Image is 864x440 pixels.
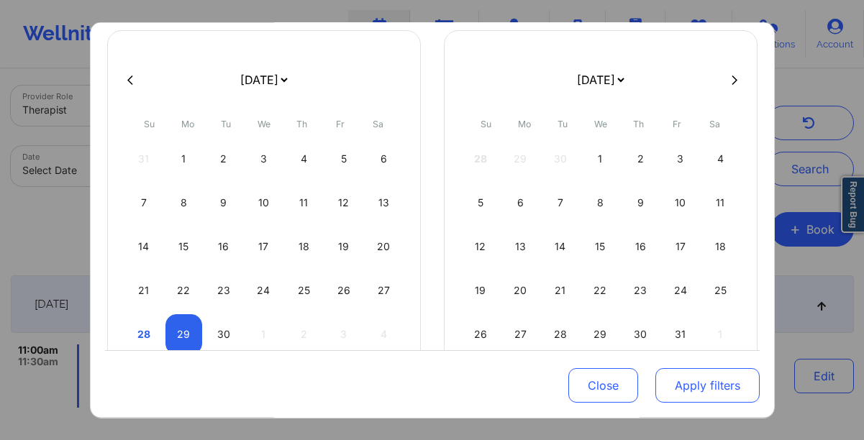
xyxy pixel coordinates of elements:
[582,139,619,179] div: Wed Oct 01 2025
[673,119,681,129] abbr: Friday
[633,119,644,129] abbr: Thursday
[463,226,499,267] div: Sun Oct 12 2025
[622,270,659,311] div: Thu Oct 23 2025
[286,226,322,267] div: Thu Sep 18 2025
[206,270,242,311] div: Tue Sep 23 2025
[365,183,402,223] div: Sat Sep 13 2025
[481,119,491,129] abbr: Sunday
[325,270,362,311] div: Fri Sep 26 2025
[662,226,699,267] div: Fri Oct 17 2025
[662,270,699,311] div: Fri Oct 24 2025
[622,139,659,179] div: Thu Oct 02 2025
[463,183,499,223] div: Sun Oct 05 2025
[286,139,322,179] div: Thu Sep 04 2025
[165,270,202,311] div: Mon Sep 22 2025
[502,270,539,311] div: Mon Oct 20 2025
[206,226,242,267] div: Tue Sep 16 2025
[165,139,202,179] div: Mon Sep 01 2025
[702,226,739,267] div: Sat Oct 18 2025
[518,119,531,129] abbr: Monday
[662,139,699,179] div: Fri Oct 03 2025
[582,226,619,267] div: Wed Oct 15 2025
[702,139,739,179] div: Sat Oct 04 2025
[558,119,568,129] abbr: Tuesday
[165,314,202,354] div: Mon Sep 29 2025
[245,270,282,311] div: Wed Sep 24 2025
[662,314,699,354] div: Fri Oct 31 2025
[206,314,242,354] div: Tue Sep 30 2025
[709,119,720,129] abbr: Saturday
[221,119,231,129] abbr: Tuesday
[542,314,579,354] div: Tue Oct 28 2025
[245,183,282,223] div: Wed Sep 10 2025
[144,119,155,129] abbr: Sunday
[502,226,539,267] div: Mon Oct 13 2025
[126,270,163,311] div: Sun Sep 21 2025
[662,183,699,223] div: Fri Oct 10 2025
[165,226,202,267] div: Mon Sep 15 2025
[126,183,163,223] div: Sun Sep 07 2025
[365,270,402,311] div: Sat Sep 27 2025
[582,183,619,223] div: Wed Oct 08 2025
[463,270,499,311] div: Sun Oct 19 2025
[463,314,499,354] div: Sun Oct 26 2025
[373,119,383,129] abbr: Saturday
[165,183,202,223] div: Mon Sep 08 2025
[258,119,270,129] abbr: Wednesday
[126,314,163,354] div: Sun Sep 28 2025
[502,183,539,223] div: Mon Oct 06 2025
[325,226,362,267] div: Fri Sep 19 2025
[702,183,739,223] div: Sat Oct 11 2025
[622,314,659,354] div: Thu Oct 30 2025
[622,226,659,267] div: Thu Oct 16 2025
[296,119,307,129] abbr: Thursday
[655,368,760,403] button: Apply filters
[245,139,282,179] div: Wed Sep 03 2025
[365,139,402,179] div: Sat Sep 06 2025
[286,183,322,223] div: Thu Sep 11 2025
[582,314,619,354] div: Wed Oct 29 2025
[702,270,739,311] div: Sat Oct 25 2025
[126,226,163,267] div: Sun Sep 14 2025
[286,270,322,311] div: Thu Sep 25 2025
[568,368,638,403] button: Close
[502,314,539,354] div: Mon Oct 27 2025
[206,183,242,223] div: Tue Sep 09 2025
[336,119,345,129] abbr: Friday
[325,183,362,223] div: Fri Sep 12 2025
[542,183,579,223] div: Tue Oct 07 2025
[582,270,619,311] div: Wed Oct 22 2025
[542,270,579,311] div: Tue Oct 21 2025
[325,139,362,179] div: Fri Sep 05 2025
[594,119,607,129] abbr: Wednesday
[245,226,282,267] div: Wed Sep 17 2025
[206,139,242,179] div: Tue Sep 02 2025
[622,183,659,223] div: Thu Oct 09 2025
[542,226,579,267] div: Tue Oct 14 2025
[365,226,402,267] div: Sat Sep 20 2025
[181,119,194,129] abbr: Monday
